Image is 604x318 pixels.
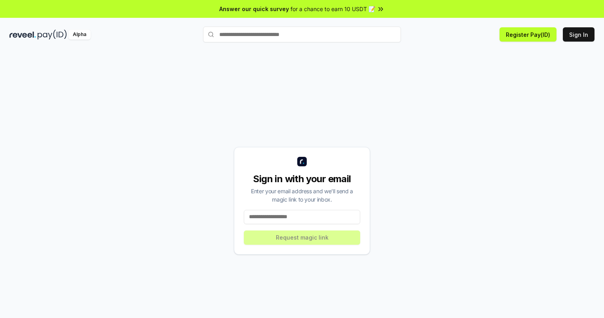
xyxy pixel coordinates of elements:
button: Sign In [563,27,595,42]
div: Alpha [68,30,91,40]
span: Answer our quick survey [219,5,289,13]
img: reveel_dark [9,30,36,40]
button: Register Pay(ID) [500,27,557,42]
div: Enter your email address and we’ll send a magic link to your inbox. [244,187,360,204]
img: logo_small [297,157,307,166]
img: pay_id [38,30,67,40]
div: Sign in with your email [244,173,360,185]
span: for a chance to earn 10 USDT 📝 [291,5,375,13]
